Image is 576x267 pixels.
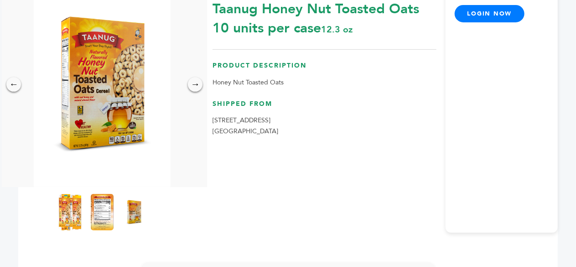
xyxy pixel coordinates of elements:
[6,77,21,92] div: ←
[213,77,436,88] p: Honey Nut Toasted Oats
[455,5,525,22] a: login now
[188,77,202,92] div: →
[213,99,436,115] h3: Shipped From
[213,61,436,77] h3: Product Description
[321,23,353,36] span: 12.3 oz
[123,194,145,230] img: Taanug Honey Nut Toasted Oats 10 units per case 12.3 oz
[213,115,436,137] p: [STREET_ADDRESS] [GEOGRAPHIC_DATA]
[59,194,82,230] img: Taanug Honey Nut Toasted Oats 10 units per case 12.3 oz Product Label
[91,194,114,230] img: Taanug Honey Nut Toasted Oats 10 units per case 12.3 oz Nutrition Info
